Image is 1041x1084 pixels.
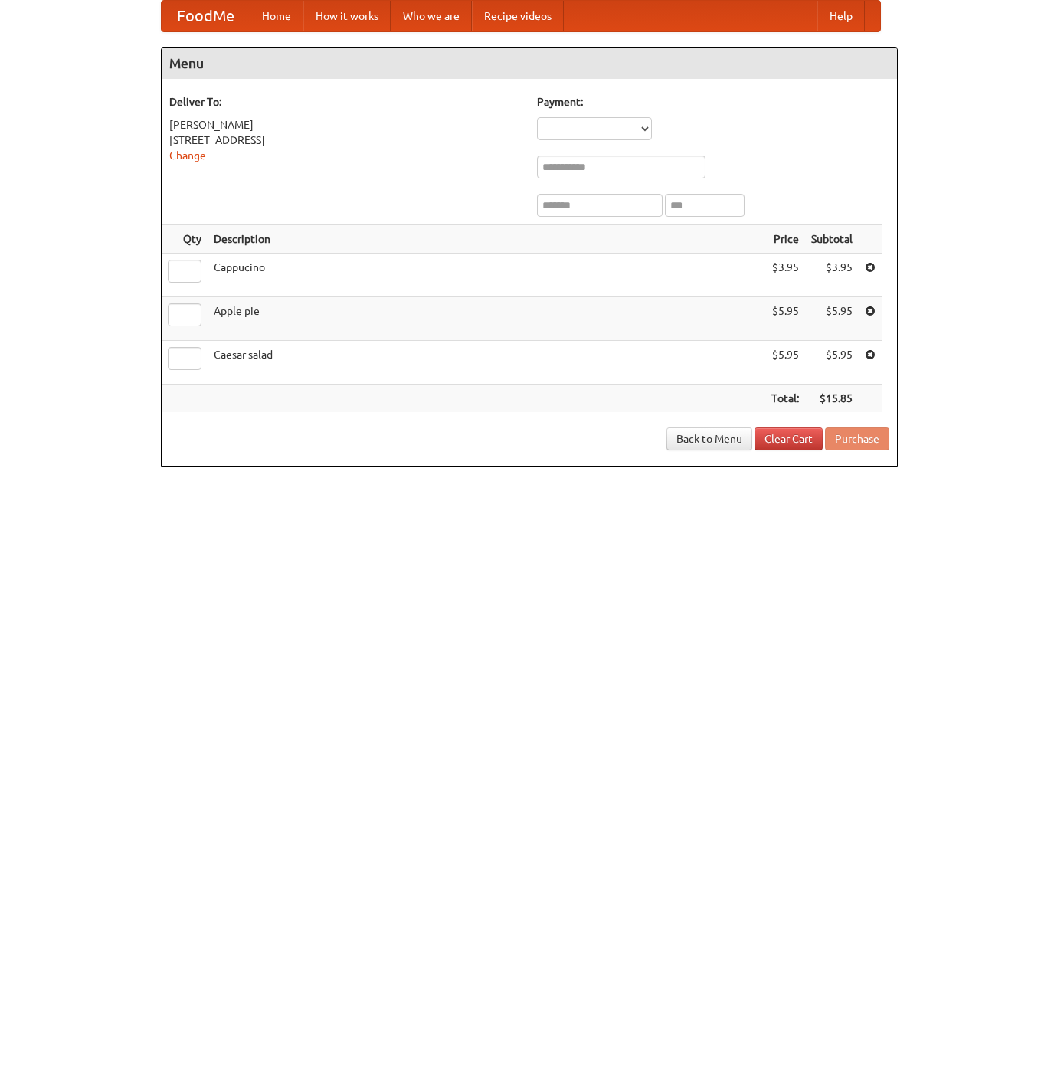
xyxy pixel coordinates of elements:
[805,297,859,341] td: $5.95
[208,341,765,385] td: Caesar salad
[765,254,805,297] td: $3.95
[208,225,765,254] th: Description
[250,1,303,31] a: Home
[765,297,805,341] td: $5.95
[208,254,765,297] td: Cappucino
[805,385,859,413] th: $15.85
[805,225,859,254] th: Subtotal
[162,225,208,254] th: Qty
[208,297,765,341] td: Apple pie
[162,1,250,31] a: FoodMe
[391,1,472,31] a: Who we are
[755,427,823,450] a: Clear Cart
[169,149,206,162] a: Change
[825,427,889,450] button: Purchase
[817,1,865,31] a: Help
[537,94,889,110] h5: Payment:
[162,48,897,79] h4: Menu
[765,385,805,413] th: Total:
[805,341,859,385] td: $5.95
[765,341,805,385] td: $5.95
[472,1,564,31] a: Recipe videos
[303,1,391,31] a: How it works
[765,225,805,254] th: Price
[169,94,522,110] h5: Deliver To:
[805,254,859,297] td: $3.95
[169,117,522,133] div: [PERSON_NAME]
[169,133,522,148] div: [STREET_ADDRESS]
[666,427,752,450] a: Back to Menu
